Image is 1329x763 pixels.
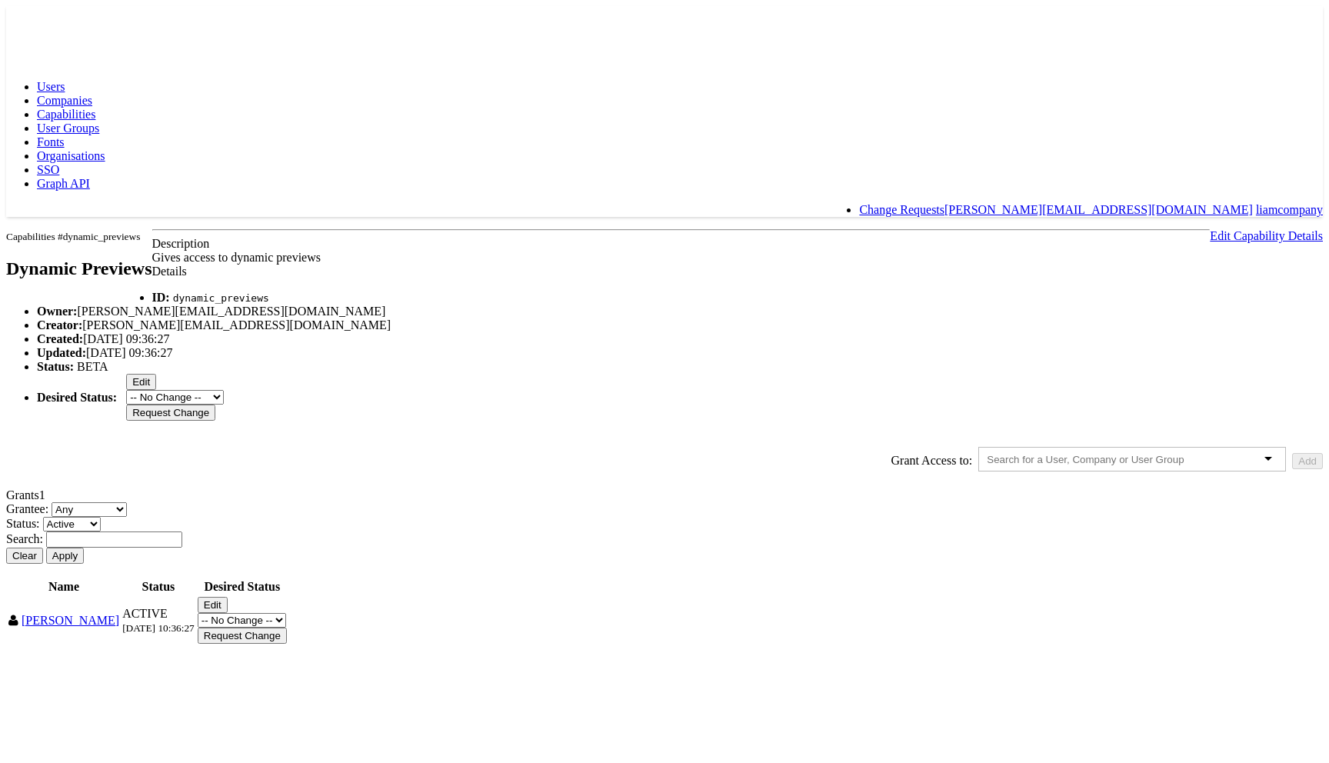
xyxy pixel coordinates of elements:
[37,135,65,148] a: Fonts
[122,607,168,620] span: ACTIVE
[6,502,48,515] span: Grantee:
[37,108,95,121] a: Capabilities
[37,360,74,373] b: Status:
[6,517,40,530] span: Status:
[37,305,1323,318] li: [PERSON_NAME][EMAIL_ADDRESS][DOMAIN_NAME]
[37,318,82,332] b: Creator:
[37,346,1323,360] li: [DATE] 09:36:27
[37,305,77,318] b: Owner:
[39,488,45,501] span: 1
[6,548,43,564] button: Clear
[6,532,43,545] span: Search:
[122,579,195,595] th: Status
[198,628,287,644] input: Request Change
[6,251,1323,265] div: Gives access to dynamic previews
[1256,203,1323,216] a: liamcompany
[198,597,228,613] button: Edit
[6,258,152,279] h2: Dynamic Previews
[126,405,215,421] input: Request Change
[37,318,1323,332] li: [PERSON_NAME][EMAIL_ADDRESS][DOMAIN_NAME]
[37,346,86,359] b: Updated:
[37,94,92,107] a: Companies
[37,80,65,93] a: Users
[77,360,108,373] span: BETA
[173,292,269,304] code: dynamic_previews
[8,579,120,595] th: Name
[37,332,1323,346] li: [DATE] 09:36:27
[37,177,90,190] a: Graph API
[37,391,117,404] b: Desired Status:
[37,122,99,135] a: User Groups
[22,614,119,627] a: [PERSON_NAME]
[126,374,156,390] button: Edit
[6,488,1323,502] div: Grants
[6,231,140,242] small: Capabilities #dynamic_previews
[37,332,83,345] b: Created:
[859,203,944,216] a: Change Requests
[1210,229,1323,242] a: Edit Capability Details
[891,454,973,468] label: Grant Access to:
[122,622,195,634] span: [DATE] 10:36:27
[37,149,105,162] a: Organisations
[6,237,1323,251] div: Description
[152,291,170,304] b: ID:
[8,615,18,627] span: User
[6,265,1323,278] div: Details
[1292,453,1323,469] button: Add
[987,454,1211,465] input: Search for a User, Company or User Group
[37,163,59,176] a: SSO
[944,203,1253,216] a: [PERSON_NAME][EMAIL_ADDRESS][DOMAIN_NAME]
[197,579,288,595] th: Desired Status
[46,548,84,564] button: Apply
